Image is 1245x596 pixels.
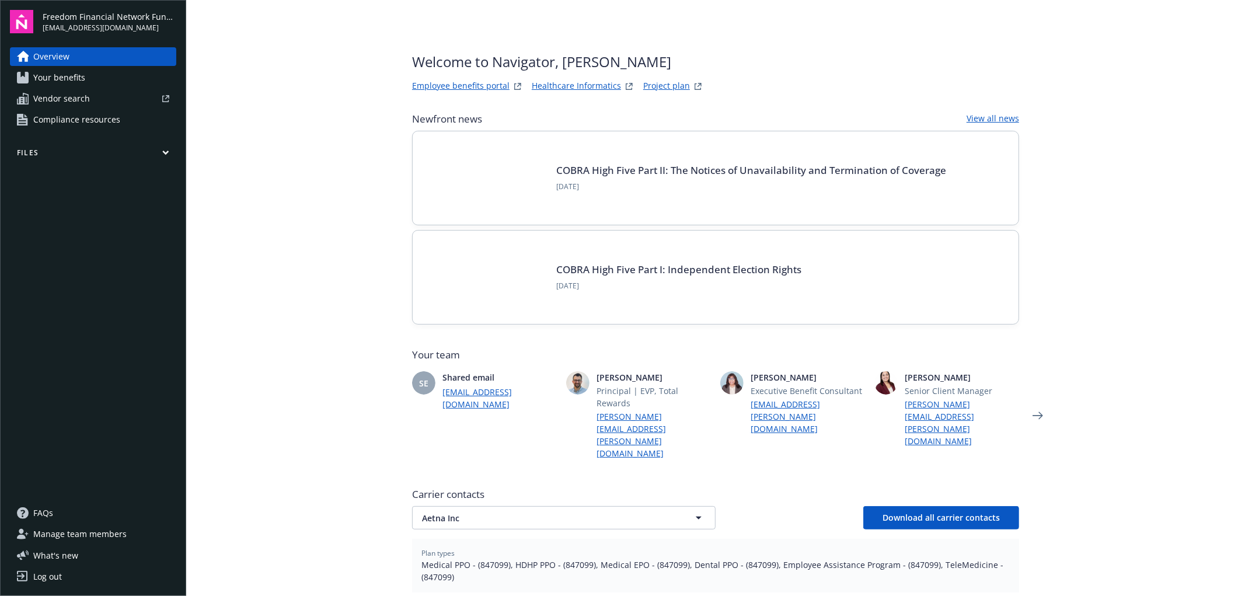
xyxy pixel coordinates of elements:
button: Download all carrier contacts [863,506,1019,529]
button: Files [10,148,176,162]
span: Download all carrier contacts [883,512,1000,523]
a: [PERSON_NAME][EMAIL_ADDRESS][PERSON_NAME][DOMAIN_NAME] [905,398,1019,447]
span: Executive Benefit Consultant [751,385,865,397]
button: What's new [10,549,97,562]
span: Vendor search [33,89,90,108]
span: Aetna Inc [422,512,665,524]
a: COBRA High Five Part I: Independent Election Rights [556,263,801,276]
span: [EMAIL_ADDRESS][DOMAIN_NAME] [43,23,176,33]
span: Compliance resources [33,110,120,129]
img: photo [874,371,898,395]
a: projectPlanWebsite [691,79,705,93]
span: What ' s new [33,549,78,562]
a: Healthcare Informatics [532,79,621,93]
img: photo [566,371,590,395]
span: [DATE] [556,182,946,192]
a: [EMAIL_ADDRESS][DOMAIN_NAME] [442,386,557,410]
span: FAQs [33,504,53,522]
a: [EMAIL_ADDRESS][PERSON_NAME][DOMAIN_NAME] [751,398,865,435]
span: Your team [412,348,1019,362]
a: Next [1028,406,1047,425]
img: photo [720,371,744,395]
span: Your benefits [33,68,85,87]
span: Plan types [421,548,1010,559]
span: Newfront news [412,112,482,126]
span: [PERSON_NAME] [751,371,865,384]
a: [PERSON_NAME][EMAIL_ADDRESS][PERSON_NAME][DOMAIN_NAME] [597,410,711,459]
span: Manage team members [33,525,127,543]
a: Project plan [643,79,690,93]
span: SE [419,377,428,389]
a: striveWebsite [511,79,525,93]
span: [PERSON_NAME] [597,371,711,384]
a: Overview [10,47,176,66]
a: Compliance resources [10,110,176,129]
a: Manage team members [10,525,176,543]
span: Carrier contacts [412,487,1019,501]
a: Employee benefits portal [412,79,510,93]
span: Overview [33,47,69,66]
a: Vendor search [10,89,176,108]
a: View all news [967,112,1019,126]
span: Senior Client Manager [905,385,1019,397]
div: Log out [33,567,62,586]
a: FAQs [10,504,176,522]
button: Aetna Inc [412,506,716,529]
span: Shared email [442,371,557,384]
button: Freedom Financial Network Funding, LLC[EMAIL_ADDRESS][DOMAIN_NAME] [43,10,176,33]
span: [PERSON_NAME] [905,371,1019,384]
a: COBRA High Five Part II: The Notices of Unavailability and Termination of Coverage [556,163,946,177]
img: navigator-logo.svg [10,10,33,33]
span: Principal | EVP, Total Rewards [597,385,711,409]
span: Welcome to Navigator , [PERSON_NAME] [412,51,705,72]
span: [DATE] [556,281,801,291]
img: BLOG-Card Image - Compliance - COBRA High Five Pt 1 07-18-25.jpg [431,249,542,305]
span: Medical PPO - (847099), HDHP PPO - (847099), Medical EPO - (847099), Dental PPO - (847099), Emplo... [421,559,1010,583]
span: Freedom Financial Network Funding, LLC [43,11,176,23]
img: BLOG-Card Image - Compliance - COBRA High Five Pt 2 - 08-21-25.jpg [431,150,542,206]
a: springbukWebsite [622,79,636,93]
a: Your benefits [10,68,176,87]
